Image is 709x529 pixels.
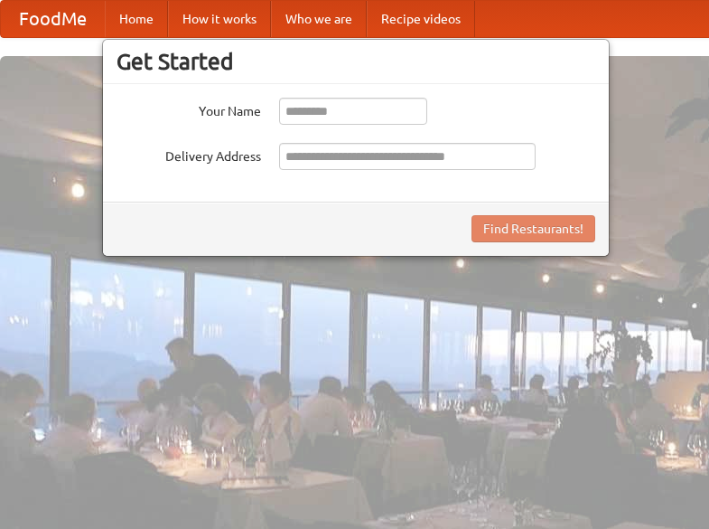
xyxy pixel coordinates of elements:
[271,1,367,37] a: Who we are
[117,48,595,75] h3: Get Started
[168,1,271,37] a: How it works
[1,1,105,37] a: FoodMe
[105,1,168,37] a: Home
[117,143,261,165] label: Delivery Address
[117,98,261,120] label: Your Name
[367,1,475,37] a: Recipe videos
[471,215,595,242] button: Find Restaurants!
